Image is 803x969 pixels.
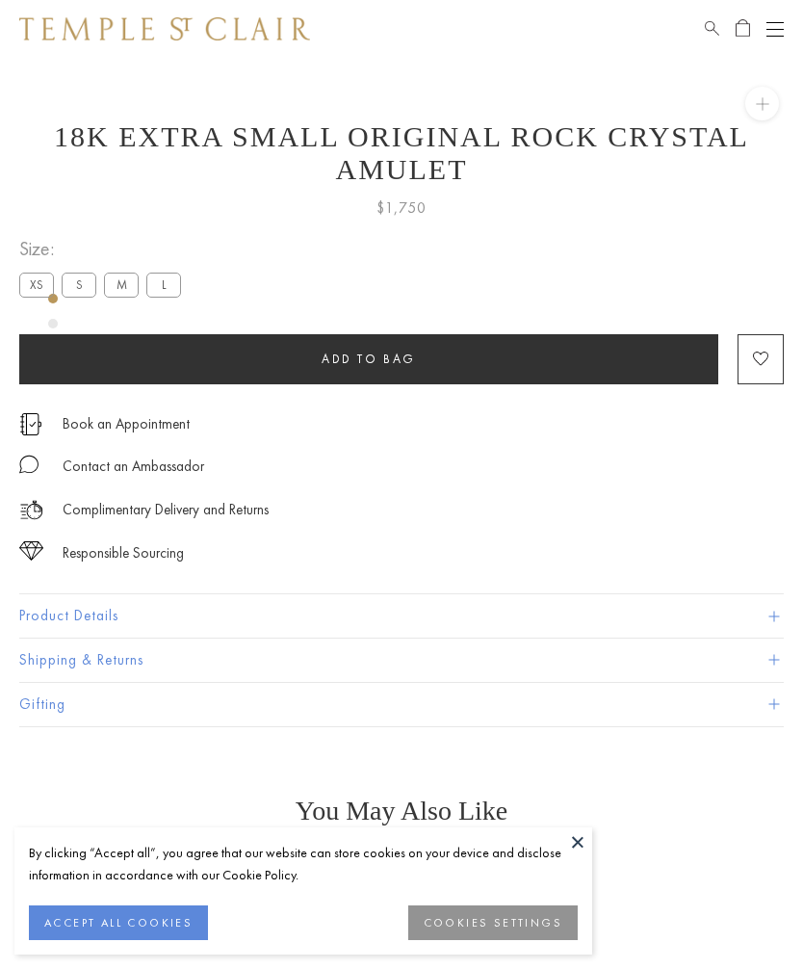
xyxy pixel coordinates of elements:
span: $1,750 [376,196,427,221]
label: L [146,273,181,297]
button: ACCEPT ALL COOKIES [29,905,208,940]
span: Add to bag [322,351,416,367]
label: M [104,273,139,297]
a: Search [705,17,719,40]
img: icon_delivery.svg [19,498,43,522]
div: Contact an Ambassador [63,455,204,479]
label: XS [19,273,54,297]
button: Gifting [19,683,784,726]
div: Responsible Sourcing [63,541,184,565]
button: Add to bag [19,334,718,384]
iframe: Gorgias live chat messenger [707,878,784,950]
a: Book an Appointment [63,413,190,434]
div: By clicking “Accept all”, you agree that our website can store cookies on your device and disclos... [29,842,578,886]
img: MessageIcon-01_2.svg [19,455,39,474]
button: Product Details [19,594,784,638]
img: Temple St. Clair [19,17,310,40]
p: Complimentary Delivery and Returns [63,498,269,522]
span: Size: [19,233,189,265]
div: Product gallery navigation [48,289,58,344]
button: Open navigation [766,17,784,40]
h1: 18K Extra Small Original Rock Crystal Amulet [19,120,784,186]
img: icon_appointment.svg [19,413,42,435]
img: icon_sourcing.svg [19,541,43,561]
a: Open Shopping Bag [736,17,750,40]
h3: You May Also Like [48,796,755,826]
button: Shipping & Returns [19,639,784,682]
button: COOKIES SETTINGS [408,905,578,940]
label: S [62,273,96,297]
